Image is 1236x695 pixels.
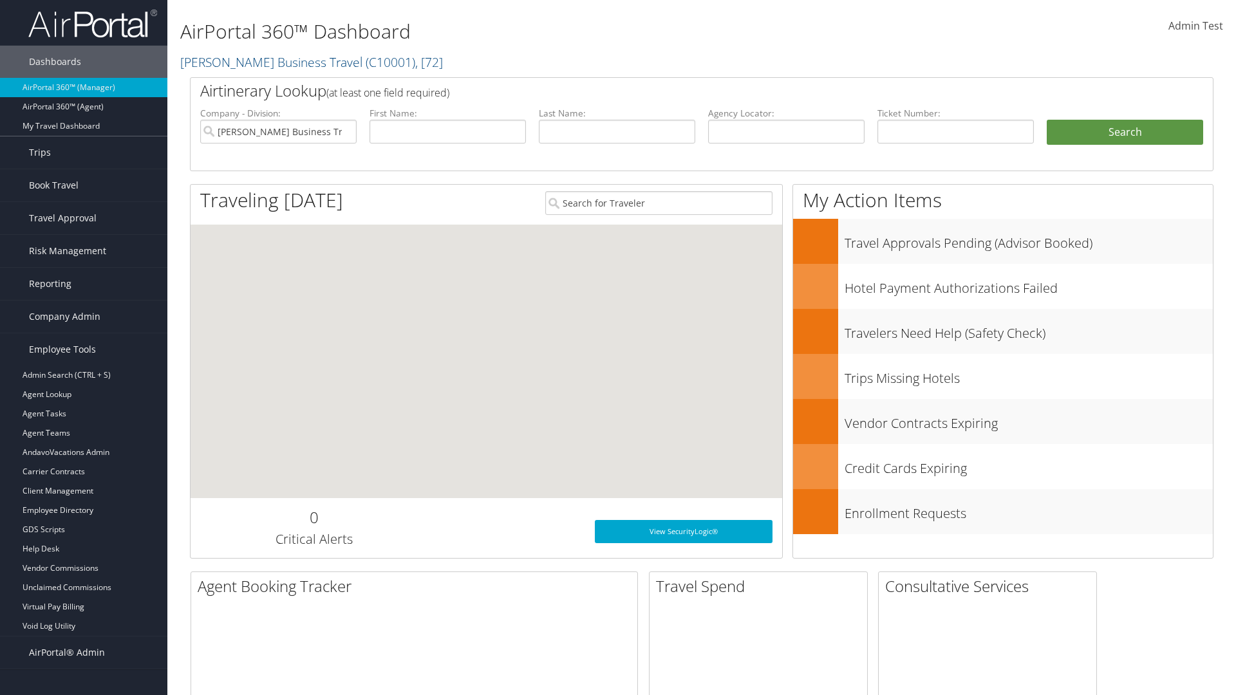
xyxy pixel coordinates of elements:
[1168,6,1223,46] a: Admin Test
[793,187,1213,214] h1: My Action Items
[180,53,443,71] a: [PERSON_NAME] Business Travel
[366,53,415,71] span: ( C10001 )
[656,575,867,597] h2: Travel Spend
[29,136,51,169] span: Trips
[845,498,1213,523] h3: Enrollment Requests
[793,444,1213,489] a: Credit Cards Expiring
[845,408,1213,432] h3: Vendor Contracts Expiring
[877,107,1034,120] label: Ticket Number:
[29,235,106,267] span: Risk Management
[29,268,71,300] span: Reporting
[845,453,1213,477] h3: Credit Cards Expiring
[200,107,357,120] label: Company - Division:
[793,264,1213,309] a: Hotel Payment Authorizations Failed
[845,273,1213,297] h3: Hotel Payment Authorizations Failed
[539,107,695,120] label: Last Name:
[885,575,1096,597] h2: Consultative Services
[793,309,1213,354] a: Travelers Need Help (Safety Check)
[415,53,443,71] span: , [ 72 ]
[708,107,865,120] label: Agency Locator:
[793,399,1213,444] a: Vendor Contracts Expiring
[793,354,1213,399] a: Trips Missing Hotels
[29,169,79,201] span: Book Travel
[595,520,772,543] a: View SecurityLogic®
[845,228,1213,252] h3: Travel Approvals Pending (Advisor Booked)
[845,363,1213,387] h3: Trips Missing Hotels
[200,187,343,214] h1: Traveling [DATE]
[29,46,81,78] span: Dashboards
[29,301,100,333] span: Company Admin
[545,191,772,215] input: Search for Traveler
[29,636,105,669] span: AirPortal® Admin
[200,530,427,548] h3: Critical Alerts
[793,219,1213,264] a: Travel Approvals Pending (Advisor Booked)
[845,318,1213,342] h3: Travelers Need Help (Safety Check)
[28,8,157,39] img: airportal-logo.png
[198,575,637,597] h2: Agent Booking Tracker
[370,107,526,120] label: First Name:
[326,86,449,100] span: (at least one field required)
[29,202,97,234] span: Travel Approval
[200,80,1118,102] h2: Airtinerary Lookup
[29,333,96,366] span: Employee Tools
[1047,120,1203,145] button: Search
[793,489,1213,534] a: Enrollment Requests
[180,18,876,45] h1: AirPortal 360™ Dashboard
[200,506,427,528] h2: 0
[1168,19,1223,33] span: Admin Test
